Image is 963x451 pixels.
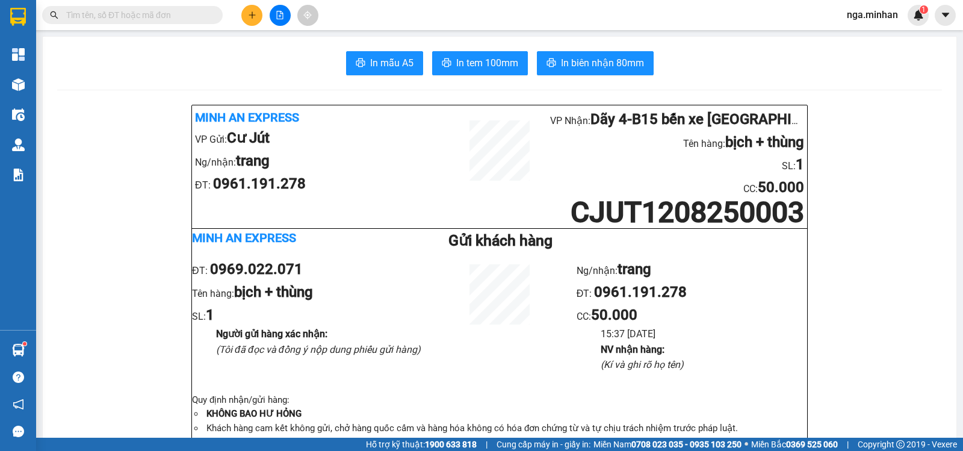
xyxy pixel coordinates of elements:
[195,150,449,173] li: Ng/nhận:
[594,284,687,300] b: 0961.191.278
[366,438,477,451] span: Hỗ trợ kỹ thuật:
[486,438,488,451] span: |
[204,436,807,450] li: Hàng gửi quá 07 ngày không đến nhận thì công ty không chịu trách nhiệm khi thất lạc.
[23,342,26,346] sup: 1
[837,7,908,22] span: nga.minhan
[593,438,742,451] span: Miền Nam
[192,304,423,327] li: SL:
[550,154,804,176] li: SL:
[356,58,365,69] span: printer
[425,440,477,449] strong: 1900 633 818
[248,11,256,19] span: plus
[940,10,951,20] span: caret-down
[618,261,651,278] b: trang
[216,328,327,340] b: Người gửi hàng xác nhận :
[12,344,25,356] img: warehouse-icon
[913,10,924,20] img: icon-new-feature
[896,440,905,449] span: copyright
[550,131,804,154] li: Tên hàng:
[442,58,451,69] span: printer
[204,421,807,436] li: Khách hàng cam kết không gửi, chở hàng quốc cấm và hàng hóa không có hóa đơn chứng từ và tự chịu ...
[370,55,413,70] span: In mẫu A5
[577,258,807,281] li: Ng/nhận:
[192,258,423,281] li: ĐT:
[497,438,590,451] span: Cung cấp máy in - giấy in:
[550,108,804,131] li: VP Nhận:
[550,199,804,225] h1: CJUT1208250003
[50,11,58,19] span: search
[432,51,528,75] button: printerIn tem 100mm
[456,55,518,70] span: In tem 100mm
[12,78,25,91] img: warehouse-icon
[448,232,553,249] b: Gửi khách hàng
[601,359,684,370] i: (Kí và ghi rõ họ tên)
[561,55,644,70] span: In biên nhận 80mm
[206,306,214,323] b: 1
[745,442,748,447] span: ⚪️
[234,284,313,300] b: bịch + thùng
[276,11,284,19] span: file-add
[12,138,25,151] img: warehouse-icon
[725,134,804,151] b: bịch + thùng
[631,440,742,449] strong: 0708 023 035 - 0935 103 250
[589,311,637,322] span: :
[241,5,262,26] button: plus
[270,5,291,26] button: file-add
[935,5,956,26] button: caret-down
[195,127,449,150] li: VP Gửi:
[297,5,318,26] button: aim
[195,173,449,196] li: ĐT:
[591,306,637,323] b: 50.000
[13,372,24,383] span: question-circle
[755,183,804,194] span: :
[13,426,24,437] span: message
[796,156,804,173] b: 1
[12,48,25,61] img: dashboard-icon
[227,129,270,146] b: Cư Jút
[13,399,24,410] span: notification
[192,281,423,304] li: Tên hàng:
[786,440,838,449] strong: 0369 525 060
[601,344,664,355] b: NV nhận hàng :
[550,176,804,199] li: CC
[236,152,270,169] b: trang
[847,438,849,451] span: |
[537,51,654,75] button: printerIn biên nhận 80mm
[206,408,302,419] strong: KHÔNG BAO HƯ HỎNG
[547,58,556,69] span: printer
[195,110,299,125] b: Minh An Express
[758,179,804,196] b: 50.000
[590,111,849,128] b: Dãy 4-B15 bến xe [GEOGRAPHIC_DATA]
[12,108,25,121] img: warehouse-icon
[192,231,296,245] b: Minh An Express
[921,5,926,14] span: 1
[577,281,807,304] li: ĐT:
[303,11,312,19] span: aim
[346,51,423,75] button: printerIn mẫu A5
[920,5,928,14] sup: 1
[12,169,25,181] img: solution-icon
[213,175,306,192] b: 0961.191.278
[577,258,807,372] ul: CC
[216,344,421,355] i: (Tôi đã đọc và đồng ý nộp dung phiếu gửi hàng)
[66,8,208,22] input: Tìm tên, số ĐT hoặc mã đơn
[210,261,303,278] b: 0969.022.071
[751,438,838,451] span: Miền Bắc
[10,8,26,26] img: logo-vxr
[601,326,807,341] li: 15:37 [DATE]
